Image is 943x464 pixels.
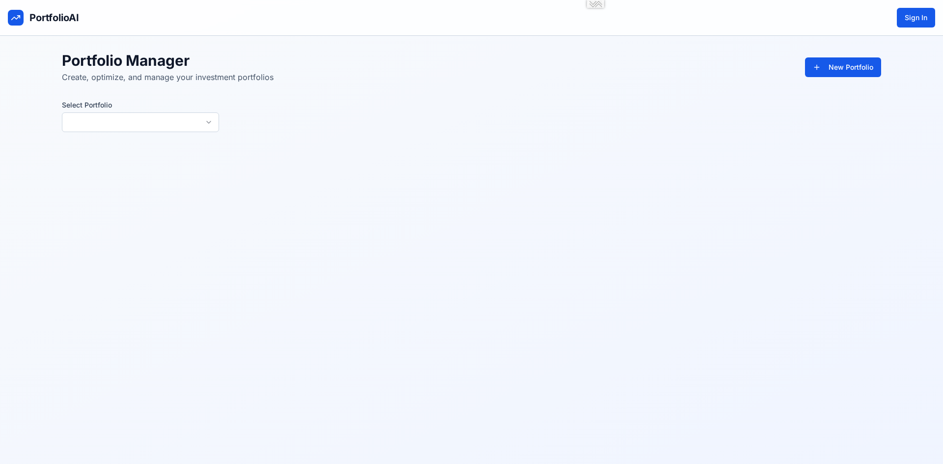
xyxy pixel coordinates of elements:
button: New Portfolio [805,57,881,77]
button: Sign In [897,8,935,27]
h1: PortfolioAI [29,11,79,25]
p: Create, optimize, and manage your investment portfolios [62,71,274,83]
label: Select Portfolio [62,101,112,109]
h1: Portfolio Manager [62,52,274,69]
